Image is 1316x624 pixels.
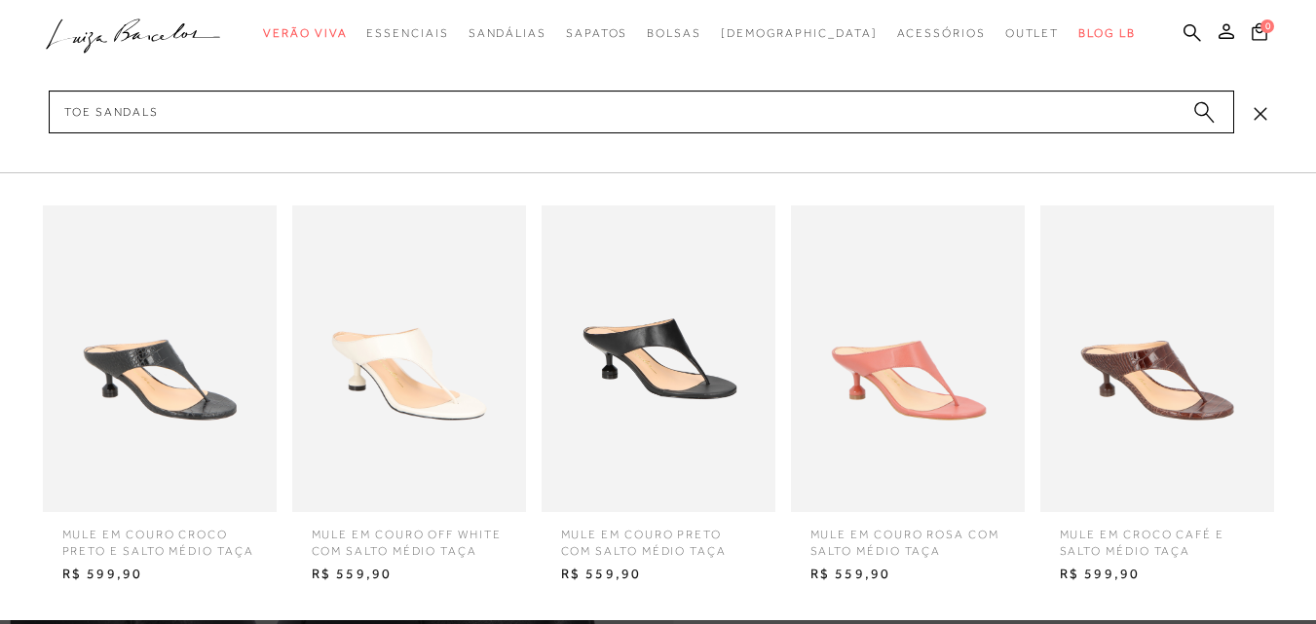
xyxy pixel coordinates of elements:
[43,205,277,512] img: MULE EM COURO CROCO PRETO E SALTO MÉDIO TAÇA
[897,26,986,40] span: Acessórios
[49,91,1234,133] input: Buscar.
[263,26,347,40] span: Verão Viva
[1078,26,1135,40] span: BLOG LB
[542,205,775,512] img: MULE EM COURO PRETO COM SALTO MÉDIO TAÇA
[546,560,771,589] span: R$ 559,90
[1005,16,1060,52] a: categoryNavScreenReaderText
[796,560,1020,589] span: R$ 559,90
[287,205,531,588] a: MULE EM COURO OFF WHITE COM SALTO MÉDIO TAÇA MULE EM COURO OFF WHITE COM SALTO MÉDIO TAÇA R$ 559,90
[1246,21,1273,48] button: 0
[48,560,272,589] span: R$ 599,90
[297,560,521,589] span: R$ 559,90
[566,16,627,52] a: categoryNavScreenReaderText
[1040,205,1274,512] img: MULE EM CROCO CAFÉ E SALTO MÉDIO TAÇA
[1078,16,1135,52] a: BLOG LB
[1045,560,1269,589] span: R$ 599,90
[292,205,526,512] img: MULE EM COURO OFF WHITE COM SALTO MÉDIO TAÇA
[791,205,1025,512] img: MULE EM COURO ROSA COM SALTO MÉDIO TAÇA
[786,205,1030,588] a: MULE EM COURO ROSA COM SALTO MÉDIO TAÇA MULE EM COURO ROSA COM SALTO MÉDIO TAÇA R$ 559,90
[366,16,448,52] a: categoryNavScreenReaderText
[721,26,878,40] span: [DEMOGRAPHIC_DATA]
[647,16,701,52] a: categoryNavScreenReaderText
[1005,26,1060,40] span: Outlet
[48,512,272,560] span: MULE EM COURO CROCO PRETO E SALTO MÉDIO TAÇA
[1045,512,1269,560] span: MULE EM CROCO CAFÉ E SALTO MÉDIO TAÇA
[566,26,627,40] span: Sapatos
[1260,19,1274,33] span: 0
[1035,205,1279,588] a: MULE EM CROCO CAFÉ E SALTO MÉDIO TAÇA MULE EM CROCO CAFÉ E SALTO MÉDIO TAÇA R$ 599,90
[469,16,546,52] a: categoryNavScreenReaderText
[38,205,282,588] a: MULE EM COURO CROCO PRETO E SALTO MÉDIO TAÇA MULE EM COURO CROCO PRETO E SALTO MÉDIO TAÇA R$ 599,90
[469,26,546,40] span: Sandálias
[366,26,448,40] span: Essenciais
[546,512,771,560] span: MULE EM COURO PRETO COM SALTO MÉDIO TAÇA
[796,512,1020,560] span: MULE EM COURO ROSA COM SALTO MÉDIO TAÇA
[897,16,986,52] a: categoryNavScreenReaderText
[537,205,780,588] a: MULE EM COURO PRETO COM SALTO MÉDIO TAÇA MULE EM COURO PRETO COM SALTO MÉDIO TAÇA R$ 559,90
[263,16,347,52] a: categoryNavScreenReaderText
[647,26,701,40] span: Bolsas
[297,512,521,560] span: MULE EM COURO OFF WHITE COM SALTO MÉDIO TAÇA
[721,16,878,52] a: noSubCategoriesText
